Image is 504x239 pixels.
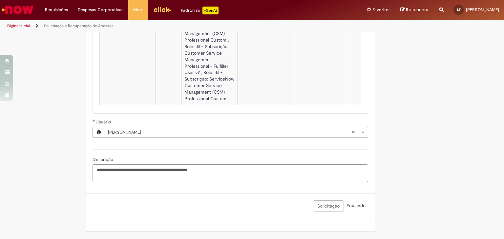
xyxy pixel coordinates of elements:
a: Página inicial [7,23,30,28]
textarea: Descrição [93,164,368,182]
span: Usuário [95,119,112,125]
abbr: Limpar campo Usuário [348,127,358,138]
span: [PERSON_NAME] [466,7,499,12]
img: click_logo_yellow_360x200.png [153,5,171,14]
span: Requisições [45,7,68,13]
button: Usuário, Visualizar este registro Lucas Eidi Takitani [93,127,105,138]
span: Descrição [93,156,115,162]
span: Rascunhos [406,7,430,13]
span: More [133,7,143,13]
span: LT [457,8,461,12]
div: Padroniza [181,7,219,14]
p: +GenAi [202,7,219,14]
a: [PERSON_NAME]Limpar campo Usuário [105,127,368,138]
a: Rascunhos [400,7,430,13]
span: Obrigatório Preenchido [93,119,95,122]
span: Despesas Corporativas [78,7,123,13]
span: Enviando... [345,203,368,209]
a: Solicitação e Recuperação de Acessos [44,23,114,28]
ul: Trilhas de página [5,20,331,32]
img: ServiceNow [1,3,34,16]
span: [PERSON_NAME] [108,127,351,138]
span: Favoritos [372,7,390,13]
